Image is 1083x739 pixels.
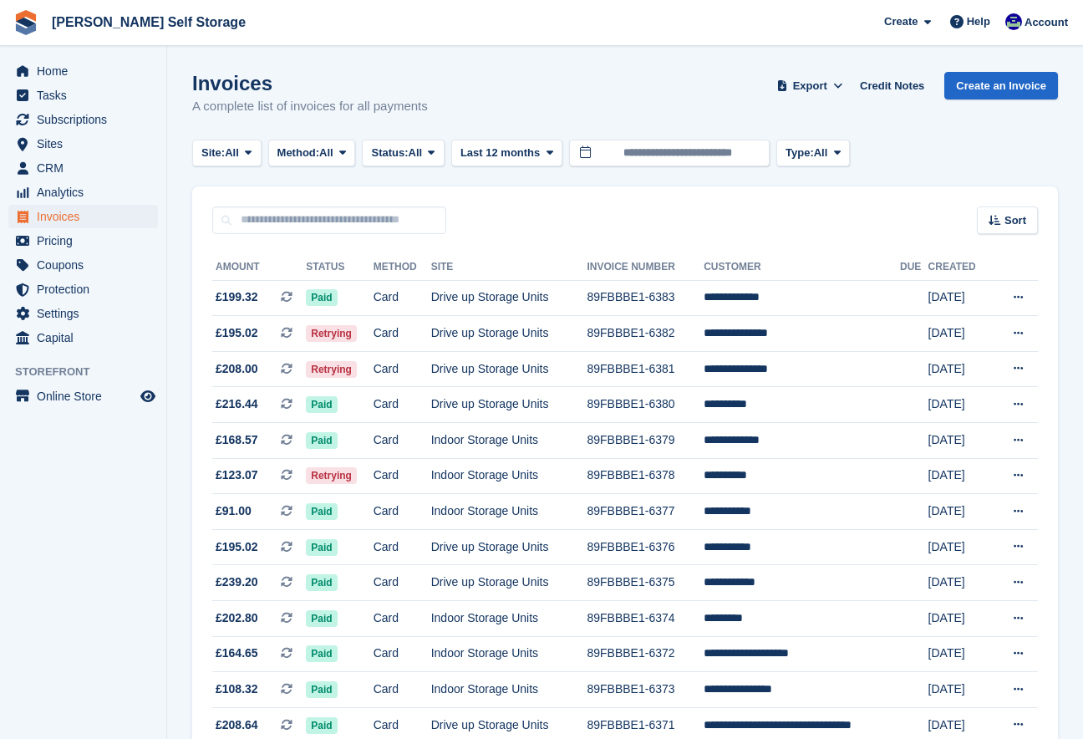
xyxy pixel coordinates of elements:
button: Last 12 months [451,140,562,167]
a: menu [8,108,158,131]
span: All [409,145,423,161]
span: Paid [306,503,337,520]
td: 89FBBBE1-6377 [587,494,704,530]
td: [DATE] [928,387,992,423]
td: Card [374,601,431,637]
td: [DATE] [928,351,992,387]
span: Capital [37,326,137,349]
span: Paid [306,645,337,662]
button: Status: All [362,140,444,167]
td: 89FBBBE1-6381 [587,351,704,387]
span: Type: [786,145,814,161]
a: menu [8,253,158,277]
td: [DATE] [928,316,992,352]
span: Account [1025,14,1068,31]
td: 89FBBBE1-6383 [587,280,704,316]
span: Export [793,78,827,94]
td: 89FBBBE1-6378 [587,458,704,494]
td: Card [374,423,431,459]
td: Indoor Storage Units [431,636,587,672]
span: Online Store [37,385,137,408]
td: Card [374,565,431,601]
td: 89FBBBE1-6372 [587,636,704,672]
td: Drive up Storage Units [431,565,587,601]
a: menu [8,84,158,107]
td: [DATE] [928,494,992,530]
td: [DATE] [928,636,992,672]
th: Due [900,254,928,281]
a: menu [8,205,158,228]
span: Paid [306,289,337,306]
span: £216.44 [216,395,258,413]
th: Created [928,254,992,281]
span: All [225,145,239,161]
span: Analytics [37,181,137,204]
span: £195.02 [216,538,258,556]
span: Method: [277,145,320,161]
span: Pricing [37,229,137,252]
span: Paid [306,396,337,413]
button: Type: All [776,140,850,167]
td: [DATE] [928,458,992,494]
span: Status: [371,145,408,161]
span: Help [967,13,990,30]
a: menu [8,59,158,83]
span: £164.65 [216,645,258,662]
a: menu [8,278,158,301]
td: Drive up Storage Units [431,387,587,423]
span: Paid [306,432,337,449]
td: [DATE] [928,280,992,316]
td: 89FBBBE1-6373 [587,672,704,708]
td: Indoor Storage Units [431,423,587,459]
button: Export [773,72,847,99]
span: Retrying [306,325,357,342]
td: Drive up Storage Units [431,316,587,352]
td: Card [374,458,431,494]
span: All [319,145,333,161]
span: £108.32 [216,680,258,698]
span: £199.32 [216,288,258,306]
span: Invoices [37,205,137,228]
a: menu [8,229,158,252]
span: Protection [37,278,137,301]
td: Indoor Storage Units [431,672,587,708]
p: A complete list of invoices for all payments [192,97,428,116]
span: CRM [37,156,137,180]
img: Justin Farthing [1005,13,1022,30]
td: Card [374,529,431,565]
td: [DATE] [928,672,992,708]
a: Create an Invoice [944,72,1058,99]
td: Indoor Storage Units [431,494,587,530]
span: All [814,145,828,161]
span: Paid [306,717,337,734]
td: [DATE] [928,601,992,637]
td: 89FBBBE1-6374 [587,601,704,637]
span: Coupons [37,253,137,277]
span: Retrying [306,467,357,484]
span: Last 12 months [460,145,540,161]
span: £91.00 [216,502,252,520]
span: £239.20 [216,573,258,591]
span: Paid [306,539,337,556]
span: Home [37,59,137,83]
td: [DATE] [928,565,992,601]
span: Site: [201,145,225,161]
td: [DATE] [928,529,992,565]
th: Amount [212,254,306,281]
span: Storefront [15,364,166,380]
span: Sort [1004,212,1026,229]
td: Drive up Storage Units [431,529,587,565]
span: Settings [37,302,137,325]
a: menu [8,181,158,204]
a: menu [8,156,158,180]
td: Indoor Storage Units [431,601,587,637]
a: menu [8,385,158,408]
td: Card [374,316,431,352]
th: Site [431,254,587,281]
td: 89FBBBE1-6376 [587,529,704,565]
span: Paid [306,610,337,627]
h1: Invoices [192,72,428,94]
button: Method: All [268,140,356,167]
td: Drive up Storage Units [431,280,587,316]
span: £123.07 [216,466,258,484]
